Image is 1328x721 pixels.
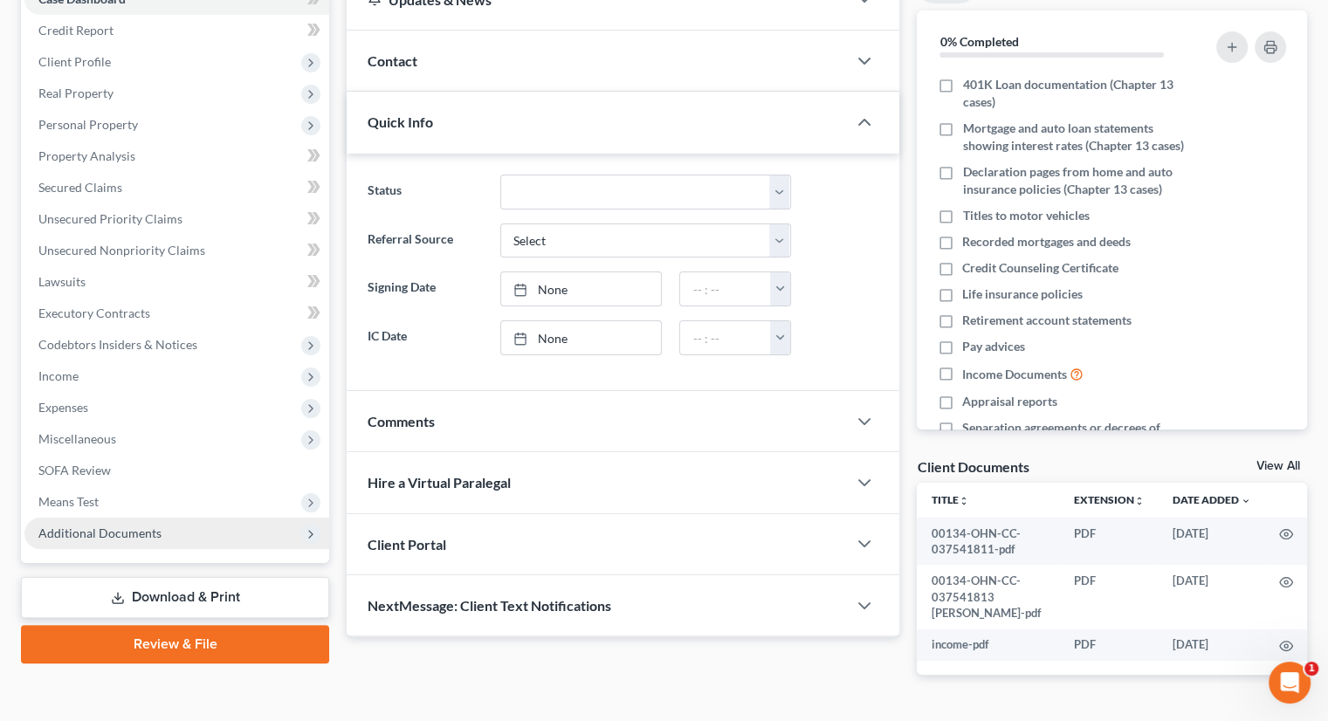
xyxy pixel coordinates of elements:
[368,413,435,429] span: Comments
[962,120,1194,154] span: Mortgage and auto loan statements showing interest rates (Chapter 13 cases)
[501,321,662,354] a: None
[359,271,491,306] label: Signing Date
[24,203,329,235] a: Unsecured Priority Claims
[368,474,511,491] span: Hire a Virtual Paralegal
[38,54,111,69] span: Client Profile
[939,34,1018,49] strong: 0% Completed
[21,625,329,663] a: Review & File
[21,577,329,618] a: Download & Print
[359,223,491,258] label: Referral Source
[962,259,1118,277] span: Credit Counseling Certificate
[958,496,968,506] i: unfold_more
[1304,662,1318,676] span: 1
[962,285,1083,303] span: Life insurance policies
[962,163,1194,198] span: Declaration pages from home and auto insurance policies (Chapter 13 cases)
[962,76,1194,111] span: 401K Loan documentation (Chapter 13 cases)
[1134,496,1145,506] i: unfold_more
[1060,629,1159,661] td: PDF
[1241,496,1251,506] i: expand_more
[1256,460,1300,472] a: View All
[1159,518,1265,566] td: [DATE]
[1060,518,1159,566] td: PDF
[38,306,150,320] span: Executory Contracts
[1060,565,1159,628] td: PDF
[962,312,1132,329] span: Retirement account statements
[359,320,491,355] label: IC Date
[24,15,329,46] a: Credit Report
[38,463,111,477] span: SOFA Review
[962,207,1089,224] span: Titles to motor vehicles
[38,180,122,195] span: Secured Claims
[24,172,329,203] a: Secured Claims
[38,23,114,38] span: Credit Report
[38,86,114,100] span: Real Property
[680,272,771,306] input: -- : --
[501,272,662,306] a: None
[368,597,611,614] span: NextMessage: Client Text Notifications
[24,141,329,172] a: Property Analysis
[38,274,86,289] span: Lawsuits
[38,148,135,163] span: Property Analysis
[680,321,771,354] input: -- : --
[359,175,491,209] label: Status
[24,235,329,266] a: Unsecured Nonpriority Claims
[38,525,162,540] span: Additional Documents
[917,565,1060,628] td: 00134-OHN-CC-037541813 [PERSON_NAME]-pdf
[24,455,329,486] a: SOFA Review
[1074,493,1145,506] a: Extensionunfold_more
[368,113,433,130] span: Quick Info
[917,518,1060,566] td: 00134-OHN-CC-037541811-pdf
[24,298,329,329] a: Executory Contracts
[917,457,1029,476] div: Client Documents
[962,419,1194,454] span: Separation agreements or decrees of divorces
[38,243,205,257] span: Unsecured Nonpriority Claims
[1159,629,1265,661] td: [DATE]
[38,368,79,383] span: Income
[38,431,116,446] span: Miscellaneous
[1173,493,1251,506] a: Date Added expand_more
[962,366,1067,383] span: Income Documents
[962,393,1057,410] span: Appraisal reports
[38,494,99,509] span: Means Test
[917,629,1060,661] td: income-pdf
[1159,565,1265,628] td: [DATE]
[38,211,182,226] span: Unsecured Priority Claims
[38,400,88,415] span: Expenses
[24,266,329,298] a: Lawsuits
[38,117,138,132] span: Personal Property
[368,52,417,69] span: Contact
[1269,662,1311,704] iframe: Intercom live chat
[38,337,197,352] span: Codebtors Insiders & Notices
[962,338,1025,355] span: Pay advices
[368,536,446,553] span: Client Portal
[962,233,1131,251] span: Recorded mortgages and deeds
[931,493,968,506] a: Titleunfold_more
